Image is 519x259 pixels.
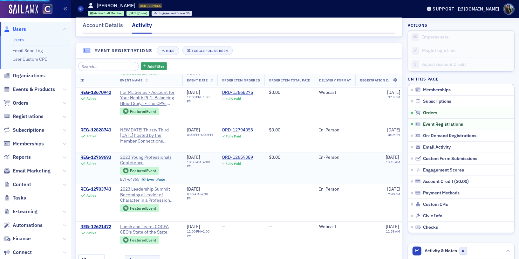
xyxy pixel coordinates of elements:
span: [DATE] [187,154,200,160]
span: Reports [13,154,31,161]
div: Webcast [319,224,351,230]
span: Registration Date [360,78,395,82]
div: – [187,160,213,168]
div: REG-12621472 [80,224,111,230]
time: 6:00 PM [187,160,210,168]
span: — [222,224,225,229]
span: Order Item Total Paid [269,78,310,82]
a: Orders [3,100,28,107]
span: Profile [503,3,515,15]
div: Active: Active: Staff Member [88,11,125,16]
div: Featured Event [120,204,159,212]
div: ORD-12794053 [222,127,253,133]
time: 10:49 AM [386,160,400,164]
span: Add Filter [147,63,164,69]
time: 12:00 PM [187,95,201,99]
h1: [PERSON_NAME] [97,2,135,9]
a: REG-12769693 [80,155,111,160]
div: ORD-13668275 [222,90,253,95]
span: Orders [423,110,437,116]
span: $0.00 [456,178,467,184]
span: Event Name [120,78,142,82]
span: [DATE] [386,224,399,229]
button: Toggle Full Screen [182,46,233,55]
a: REG-12828741 [80,127,111,133]
div: Fully Paid [226,134,241,138]
time: 4:19 PM [388,132,400,137]
h4: Event Registrations [94,47,153,54]
a: Finance [3,235,31,242]
time: 3:14 PM [388,95,400,99]
a: 2023 Young Professionals Conference [120,155,178,166]
input: Search… [78,62,139,71]
span: Activity & Notes [425,248,457,254]
span: 0 [460,247,468,255]
span: Civic Info [423,213,442,219]
span: Finance [13,235,31,242]
span: — [222,186,225,192]
span: Organizations [13,72,45,79]
span: Tasks [13,194,26,201]
button: Impersonate [422,34,449,40]
a: REG-13670942 [80,90,111,95]
a: Email Marketing [3,167,51,174]
h4: On this page [408,76,515,82]
div: (6mos) [129,11,147,15]
a: EventPage [141,177,166,182]
time: 10:00 AM [187,160,201,164]
span: Payment Methods [423,190,460,196]
a: Tasks [3,194,26,201]
div: In-Person [319,127,351,133]
div: Adjust Account Credit [422,62,511,67]
span: Connect [13,249,32,256]
div: Hide [166,49,174,52]
time: 6:00 PM [201,132,213,137]
time: 1:00 PM [187,95,209,103]
a: 2023 Leadership Summit - Becoming a Leader of Character in a Profession Built on Trust [120,186,178,203]
span: Users [13,26,26,33]
div: Fully Paid [226,162,241,166]
span: [DATE] [187,89,200,95]
a: Registrations [3,113,44,120]
span: Memberships [13,140,44,147]
time: 11:59 AM [386,229,400,234]
div: Engagement Score: 36 [152,11,192,16]
div: Activity [132,21,152,34]
span: Custom Form Submissions [423,156,477,162]
img: SailAMX [43,4,52,14]
span: ID [80,78,84,82]
a: ORD-12659389 [222,155,253,160]
span: [DATE] [387,186,400,192]
span: Engagement Score : [159,11,186,15]
a: SailAMX [9,4,38,15]
a: For ME Series - Account for Your Health Pt.1: Balancing Blood Sugar - The CPAs Guide to Sustained... [120,90,178,107]
span: Automations [13,222,43,229]
span: Subscriptions [13,127,44,134]
span: USR-8837066 [140,3,161,8]
a: NEW DATE! Thirsty Third [DATE] hosted by the Member Connections Committee [120,127,178,144]
div: Account Credit ( ) [423,179,469,185]
time: 6:30 PM [187,192,208,200]
div: Featured Event [130,169,156,172]
span: Lunch and Learn: COCPA CEO's State of the State [120,224,178,235]
div: Webcast [319,90,351,95]
div: Active [86,231,96,235]
div: Featured Event [130,110,156,113]
button: Hide [157,46,179,55]
time: 12:00 PM [187,229,201,234]
div: Fully Paid [226,97,241,101]
a: Events & Products [3,86,55,93]
a: Memberships [3,140,44,147]
span: $0.00 [269,89,280,95]
a: Content [3,181,31,188]
a: REG-12703743 [80,186,111,192]
a: Connect [3,249,32,256]
span: Email Marketing [13,167,51,174]
div: Featured Event [120,236,159,244]
div: – [187,192,213,200]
